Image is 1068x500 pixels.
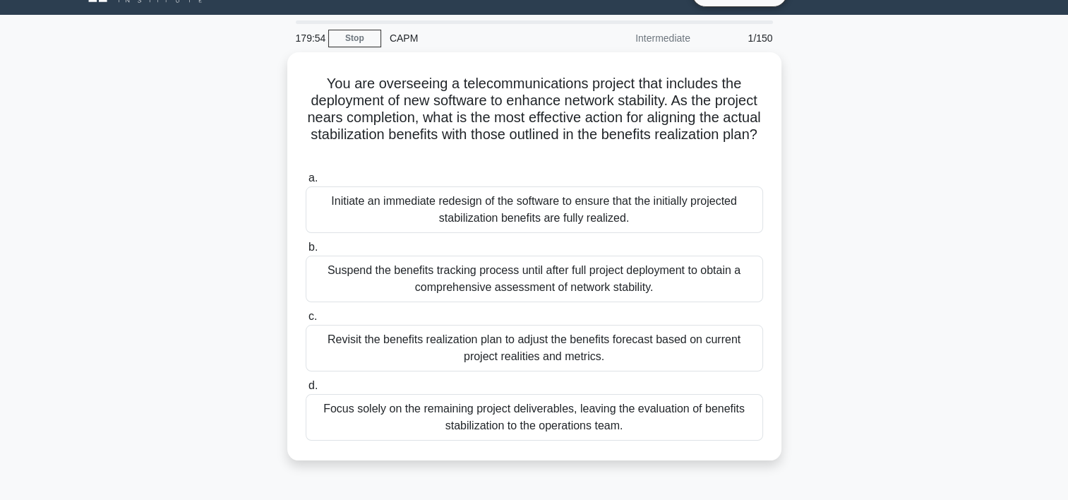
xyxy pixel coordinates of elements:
h5: You are overseeing a telecommunications project that includes the deployment of new software to e... [304,75,764,161]
div: CAPM [381,24,575,52]
div: 1/150 [699,24,781,52]
span: b. [308,241,318,253]
div: Initiate an immediate redesign of the software to ensure that the initially projected stabilizati... [306,186,763,233]
span: a. [308,172,318,184]
div: Focus solely on the remaining project deliverables, leaving the evaluation of benefits stabilizat... [306,394,763,441]
div: 179:54 [287,24,328,52]
a: Stop [328,30,381,47]
div: Intermediate [575,24,699,52]
span: d. [308,379,318,391]
div: Suspend the benefits tracking process until after full project deployment to obtain a comprehensi... [306,256,763,302]
span: c. [308,310,317,322]
div: Revisit the benefits realization plan to adjust the benefits forecast based on current project re... [306,325,763,371]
